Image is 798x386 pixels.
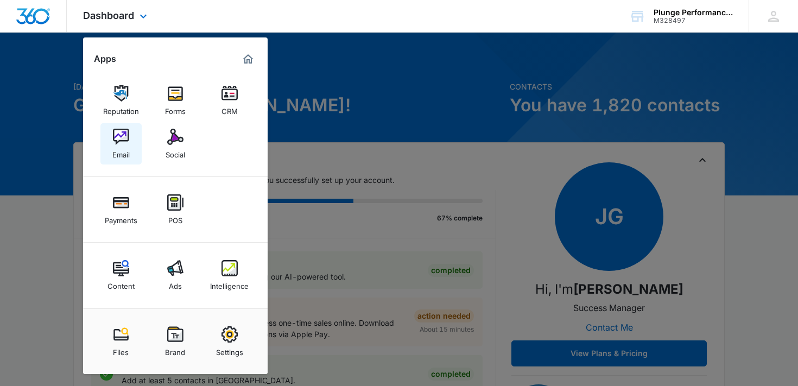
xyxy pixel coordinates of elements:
a: Social [155,123,196,164]
a: Email [100,123,142,164]
div: Settings [216,343,243,357]
a: Payments [100,189,142,230]
a: Reputation [100,80,142,121]
div: Ads [169,276,182,290]
div: account name [654,8,733,17]
div: POS [168,211,182,225]
a: Intelligence [209,255,250,296]
a: Forms [155,80,196,121]
div: account id [654,17,733,24]
div: Brand [165,343,185,357]
a: Brand [155,321,196,362]
div: Forms [165,102,186,116]
div: Reputation [103,102,139,116]
div: Social [166,145,185,159]
a: CRM [209,80,250,121]
div: Intelligence [210,276,249,290]
a: POS [155,189,196,230]
a: Marketing 360® Dashboard [239,50,257,68]
div: Payments [105,211,137,225]
a: Content [100,255,142,296]
div: Files [113,343,129,357]
a: Files [100,321,142,362]
a: Ads [155,255,196,296]
div: Email [112,145,130,159]
span: Dashboard [83,10,134,21]
h2: Apps [94,54,116,64]
div: CRM [221,102,238,116]
div: Content [107,276,135,290]
a: Settings [209,321,250,362]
